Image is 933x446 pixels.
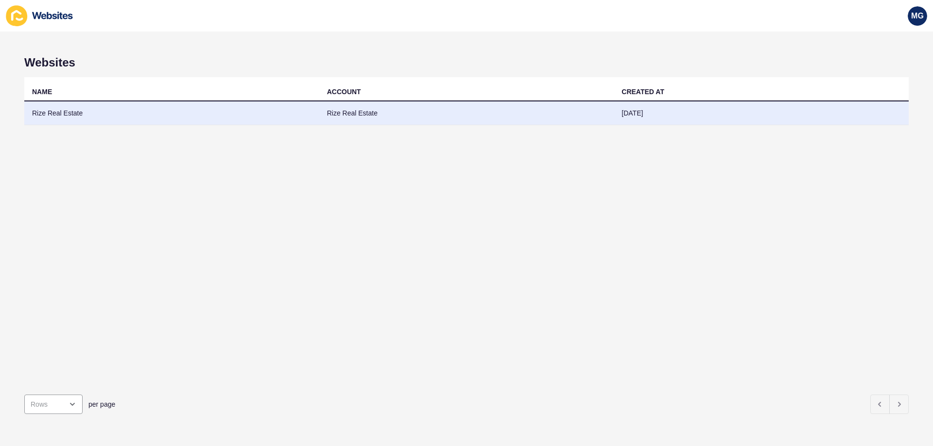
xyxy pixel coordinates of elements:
div: NAME [32,87,52,97]
div: CREATED AT [622,87,664,97]
td: Rize Real Estate [24,101,319,125]
h1: Websites [24,56,909,69]
td: Rize Real Estate [319,101,614,125]
span: per page [88,399,115,409]
span: MG [911,11,924,21]
td: [DATE] [614,101,909,125]
div: ACCOUNT [327,87,361,97]
div: open menu [24,395,83,414]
